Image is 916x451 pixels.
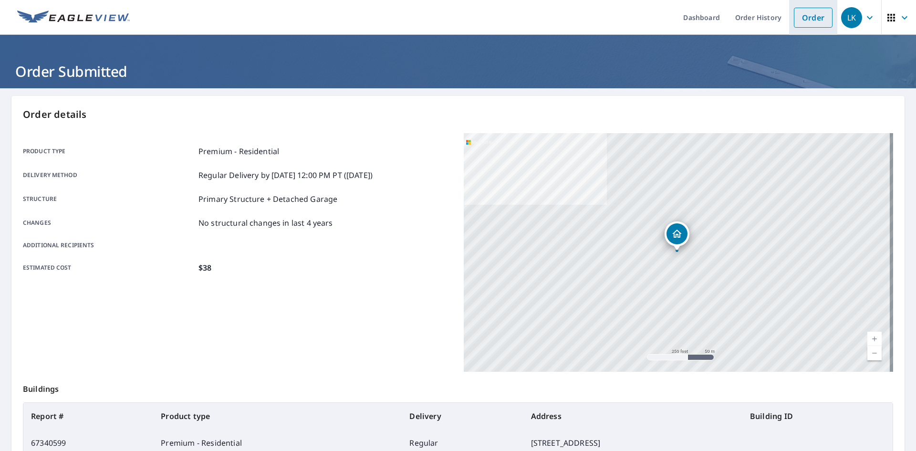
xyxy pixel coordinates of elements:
[198,262,211,273] p: $38
[11,62,905,81] h1: Order Submitted
[23,169,195,181] p: Delivery method
[17,10,130,25] img: EV Logo
[23,217,195,229] p: Changes
[198,217,333,229] p: No structural changes in last 4 years
[23,193,195,205] p: Structure
[794,8,833,28] a: Order
[198,193,337,205] p: Primary Structure + Detached Garage
[198,169,373,181] p: Regular Delivery by [DATE] 12:00 PM PT ([DATE])
[23,146,195,157] p: Product type
[23,107,893,122] p: Order details
[841,7,862,28] div: LK
[867,332,882,346] a: Current Level 17, Zoom In
[23,403,153,430] th: Report #
[402,403,523,430] th: Delivery
[23,262,195,273] p: Estimated cost
[198,146,279,157] p: Premium - Residential
[523,403,742,430] th: Address
[742,403,893,430] th: Building ID
[665,221,689,251] div: Dropped pin, building 1, Residential property, 4294 Harlem Rd Galena, OH 43021
[23,372,893,402] p: Buildings
[153,403,402,430] th: Product type
[23,241,195,250] p: Additional recipients
[867,346,882,360] a: Current Level 17, Zoom Out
